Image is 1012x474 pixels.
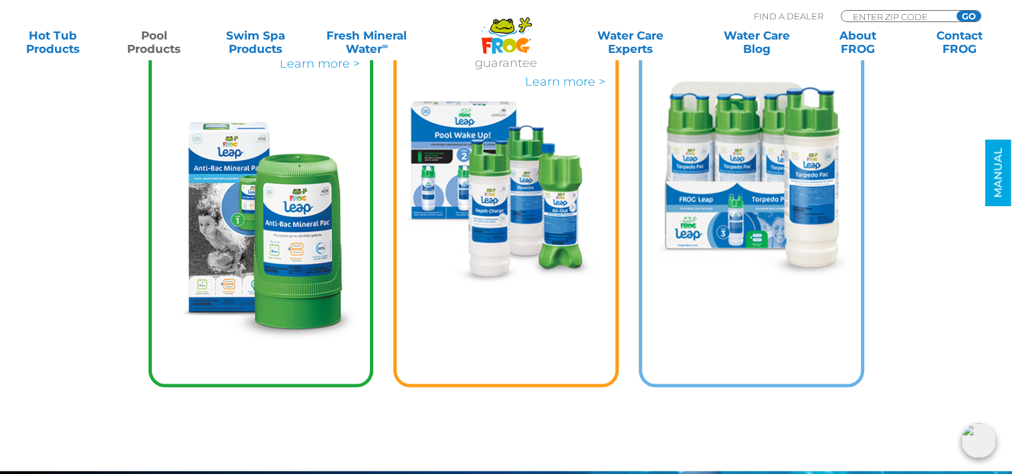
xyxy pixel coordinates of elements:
[961,423,996,458] img: openIcon
[985,140,1011,206] a: MANUAL
[754,10,823,22] p: Find A Dealer
[13,29,92,56] a: Hot TubProducts
[397,101,615,286] img: frog-leap-step-2
[525,74,605,89] a: Learn more >
[956,11,981,21] input: GO
[647,81,855,279] img: frog-leap-step-3
[382,41,388,51] sup: ∞
[152,100,371,367] img: 40K_AntiBacMineral_BOX-PAC
[819,29,898,56] a: AboutFROG
[920,29,999,56] a: ContactFROG
[851,11,942,22] input: Zip Code Form
[115,29,194,56] a: PoolProducts
[318,29,416,56] a: Fresh MineralWater∞
[216,29,295,56] a: Swim SpaProducts
[567,29,694,56] a: Water CareExperts
[717,29,796,56] a: Water CareBlog
[280,56,360,71] a: Learn more >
